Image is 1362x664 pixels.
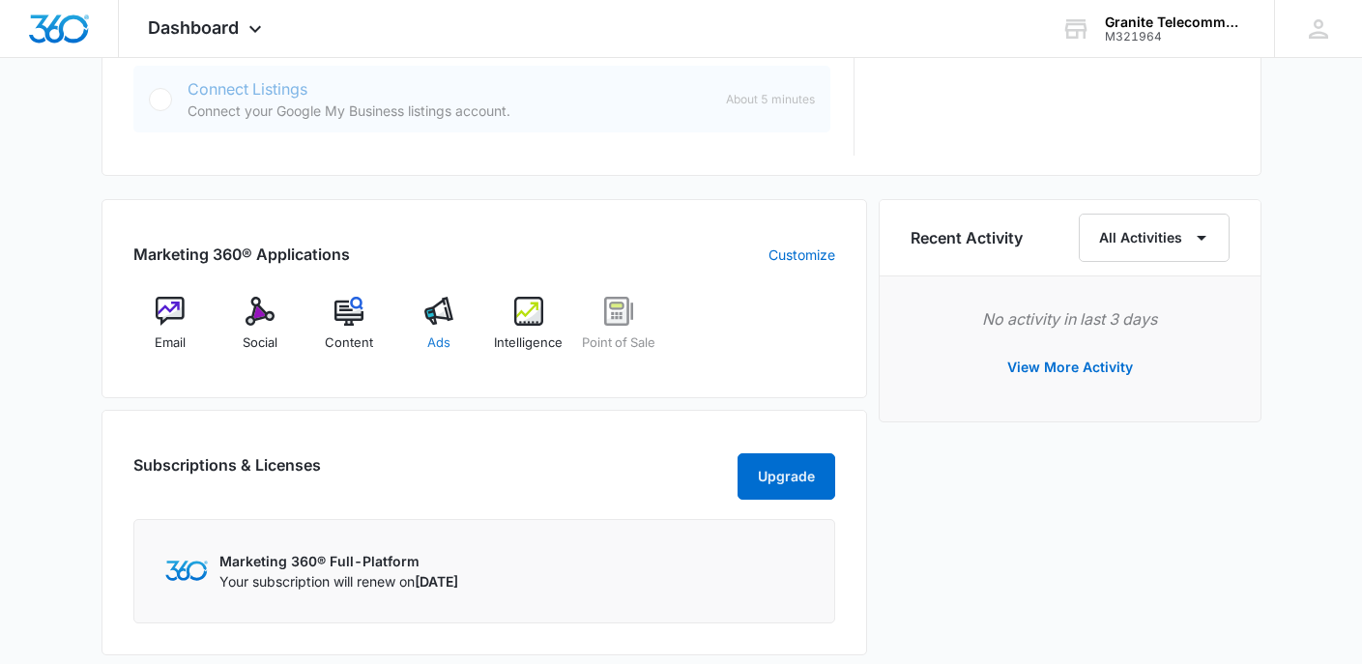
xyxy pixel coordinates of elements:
[312,297,387,366] a: Content
[1105,30,1246,43] div: account id
[165,561,208,581] img: Marketing 360 Logo
[243,333,277,353] span: Social
[988,344,1152,390] button: View More Activity
[1105,14,1246,30] div: account name
[133,297,208,366] a: Email
[415,573,458,590] span: [DATE]
[427,333,450,353] span: Ads
[738,453,835,500] button: Upgrade
[911,226,1023,249] h6: Recent Activity
[133,243,350,266] h2: Marketing 360® Applications
[1079,214,1230,262] button: All Activities
[222,297,297,366] a: Social
[581,297,655,366] a: Point of Sale
[325,333,373,353] span: Content
[726,91,815,108] span: About 5 minutes
[494,333,563,353] span: Intelligence
[155,333,186,353] span: Email
[492,297,566,366] a: Intelligence
[133,453,321,492] h2: Subscriptions & Licenses
[768,245,835,265] a: Customize
[148,17,239,38] span: Dashboard
[219,551,458,571] p: Marketing 360® Full-Platform
[911,307,1230,331] p: No activity in last 3 days
[188,101,710,121] p: Connect your Google My Business listings account.
[582,333,655,353] span: Point of Sale
[219,571,458,592] p: Your subscription will renew on
[402,297,477,366] a: Ads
